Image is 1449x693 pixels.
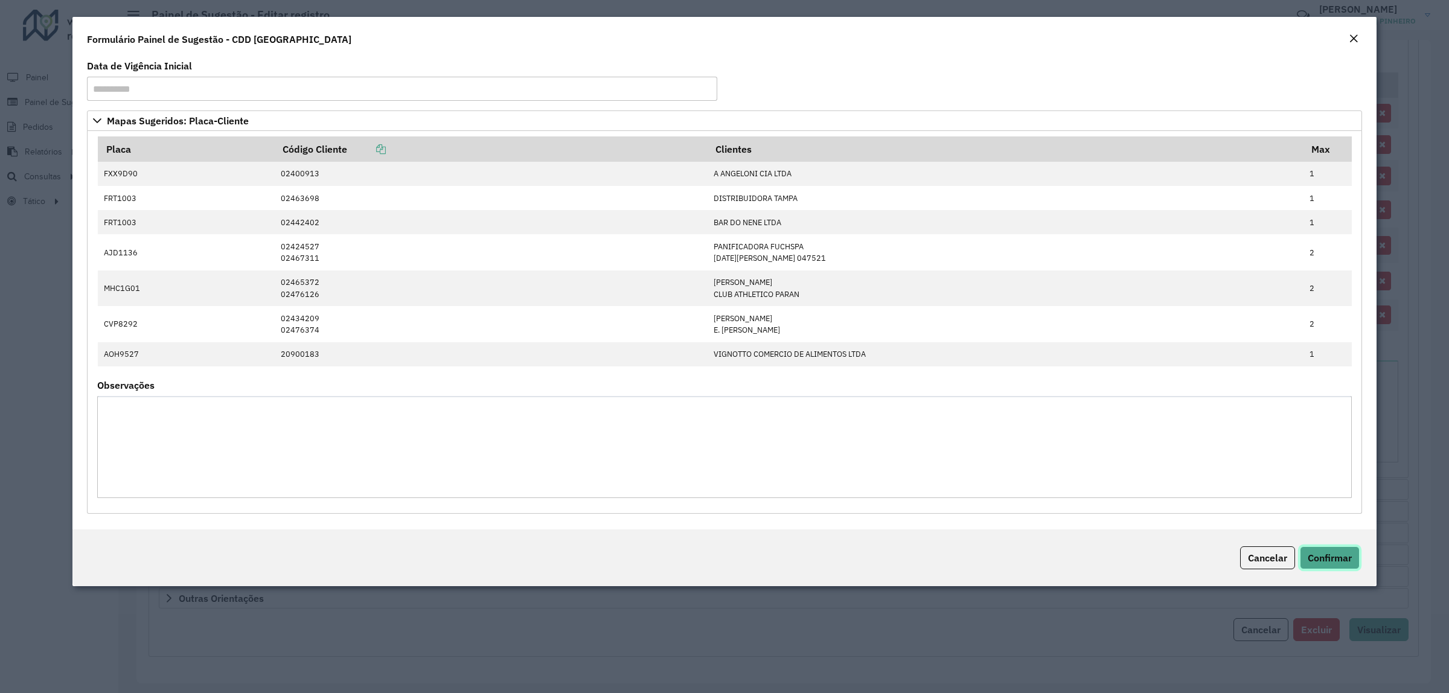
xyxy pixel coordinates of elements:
[107,116,249,126] span: Mapas Sugeridos: Placa-Cliente
[347,143,386,155] a: Copiar
[274,136,707,162] th: Código Cliente
[87,32,351,46] h4: Formulário Painel de Sugestão - CDD [GEOGRAPHIC_DATA]
[274,342,707,366] td: 20900183
[1303,234,1352,270] td: 2
[1303,210,1352,234] td: 1
[708,234,1303,270] td: PANIFICADORA FUCHSPA [DATE][PERSON_NAME] 047521
[1300,546,1360,569] button: Confirmar
[98,210,275,234] td: FRT1003
[97,378,155,392] label: Observações
[1345,31,1362,47] button: Close
[1308,552,1352,564] span: Confirmar
[708,136,1303,162] th: Clientes
[98,136,275,162] th: Placa
[708,342,1303,366] td: VIGNOTTO COMERCIO DE ALIMENTOS LTDA
[98,342,275,366] td: AOH9527
[1303,270,1352,306] td: 2
[1240,546,1295,569] button: Cancelar
[98,234,275,270] td: AJD1136
[274,210,707,234] td: 02442402
[274,306,707,342] td: 02434209 02476374
[87,110,1362,131] a: Mapas Sugeridos: Placa-Cliente
[1248,552,1287,564] span: Cancelar
[98,162,275,186] td: FXX9D90
[1303,306,1352,342] td: 2
[1303,162,1352,186] td: 1
[1303,342,1352,366] td: 1
[98,306,275,342] td: CVP8292
[1303,186,1352,210] td: 1
[1349,34,1358,43] em: Fechar
[98,186,275,210] td: FRT1003
[708,306,1303,342] td: [PERSON_NAME] E. [PERSON_NAME]
[708,210,1303,234] td: BAR DO NENE LTDA
[98,270,275,306] td: MHC1G01
[274,270,707,306] td: 02465372 02476126
[708,186,1303,210] td: DISTRIBUIDORA TAMPA
[87,131,1362,514] div: Mapas Sugeridos: Placa-Cliente
[274,234,707,270] td: 02424527 02467311
[1303,136,1352,162] th: Max
[708,162,1303,186] td: A ANGELONI CIA LTDA
[274,186,707,210] td: 02463698
[87,59,192,73] label: Data de Vigência Inicial
[274,162,707,186] td: 02400913
[708,270,1303,306] td: [PERSON_NAME] CLUB ATHLETICO PARAN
